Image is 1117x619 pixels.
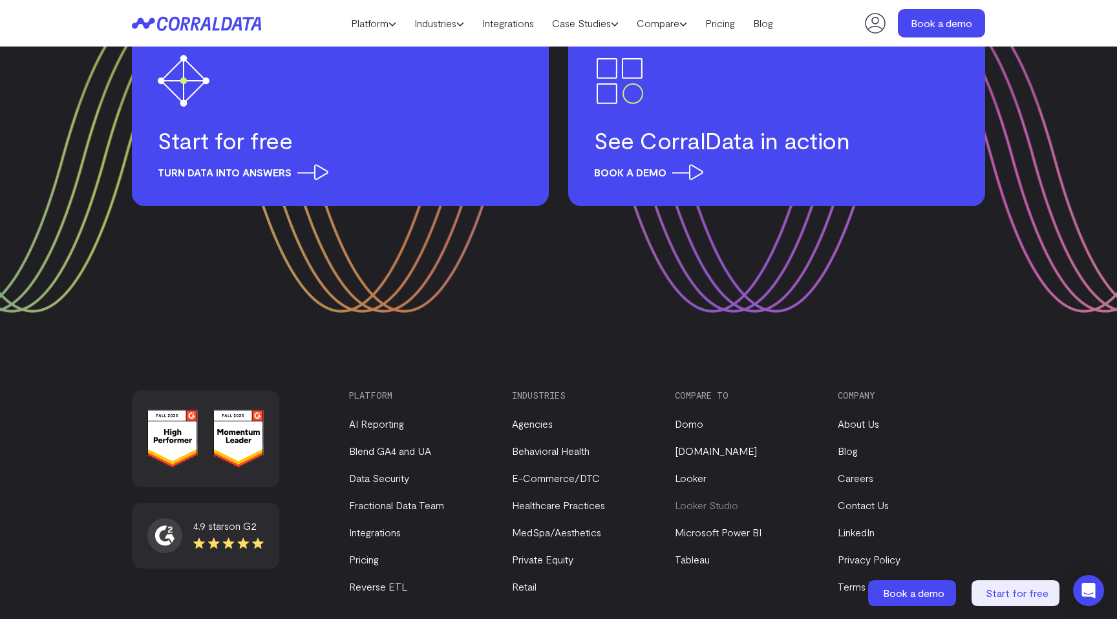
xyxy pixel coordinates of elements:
[838,417,879,430] a: About Us
[883,587,944,599] span: Book a demo
[594,164,703,180] span: Book a demo
[349,580,407,593] a: Reverse ETL
[349,526,401,538] a: Integrations
[696,14,744,33] a: Pricing
[568,29,985,206] a: See CorralData in action Book a demo
[868,580,959,606] a: Book a demo
[675,553,710,565] a: Tableau
[349,472,409,484] a: Data Security
[838,526,875,538] a: LinkedIn
[543,14,628,33] a: Case Studies
[512,445,590,457] a: Behavioral Health
[744,14,782,33] a: Blog
[838,390,979,401] h3: Company
[838,472,873,484] a: Careers
[512,472,600,484] a: E-Commerce/DTC
[158,126,523,154] h3: Start for free
[512,580,537,593] a: Retail
[675,526,761,538] a: Microsoft Power BI
[349,417,404,430] a: AI Reporting
[838,553,900,565] a: Privacy Policy
[675,445,757,457] a: [DOMAIN_NAME]
[512,553,573,565] a: Private Equity
[512,499,605,511] a: Healthcare Practices
[512,417,553,430] a: Agencies
[349,390,490,401] h3: Platform
[349,445,431,457] a: Blend GA4 and UA
[132,29,549,206] a: Start for free Turn data into answers
[628,14,696,33] a: Compare
[147,518,264,553] a: 4.9 starson G2
[838,580,898,593] a: Terms of Use
[229,519,257,532] span: on G2
[349,499,444,511] a: Fractional Data Team
[838,445,858,457] a: Blog
[838,499,889,511] a: Contact Us
[675,390,816,401] h3: Compare to
[972,580,1062,606] a: Start for free
[986,587,1048,599] span: Start for free
[675,472,707,484] a: Looker
[193,518,264,534] div: 4.9 stars
[473,14,543,33] a: Integrations
[405,14,473,33] a: Industries
[675,499,738,511] a: Looker Studio
[512,526,601,538] a: MedSpa/Aesthetics
[675,417,703,430] a: Domo
[1073,575,1104,606] div: Open Intercom Messenger
[342,14,405,33] a: Platform
[512,390,653,401] h3: Industries
[898,9,985,37] a: Book a demo
[594,126,959,154] h3: See CorralData in action
[349,553,379,565] a: Pricing
[158,164,328,180] span: Turn data into answers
